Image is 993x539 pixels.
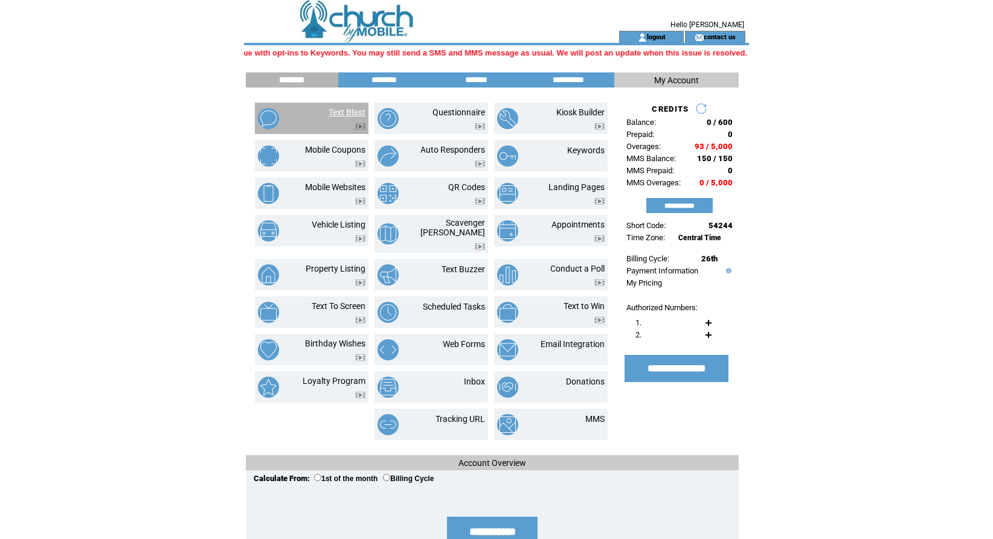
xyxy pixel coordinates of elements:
a: Questionnaire [432,107,485,117]
img: text-to-win.png [497,302,518,323]
span: CREDITS [652,104,689,113]
span: 1. [635,318,641,327]
span: Billing Cycle: [626,254,669,263]
a: Appointments [551,220,605,229]
span: Central Time [678,234,721,242]
img: video.png [475,198,485,205]
img: vehicle-listing.png [258,220,279,241]
img: scavenger-hunt.png [378,223,399,244]
a: MMS [585,414,605,424]
a: Tracking URL [435,414,485,424]
input: Billing Cycle [383,474,390,481]
img: scheduled-tasks.png [378,302,399,323]
span: Authorized Numbers: [626,303,698,312]
a: Landing Pages [548,182,605,192]
a: Loyalty Program [303,376,365,386]
img: video.png [594,123,605,130]
img: loyalty-program.png [258,377,279,398]
a: Scavenger [PERSON_NAME] [420,218,485,237]
img: video.png [594,317,605,324]
a: Mobile Coupons [305,145,365,155]
span: 26th [701,254,718,263]
img: video.png [594,279,605,286]
img: video.png [594,235,605,242]
img: mobile-coupons.png [258,145,279,167]
a: Birthday Wishes [305,339,365,348]
span: Time Zone: [626,233,665,242]
span: 54244 [709,221,733,230]
img: kiosk-builder.png [497,108,518,129]
a: Vehicle Listing [312,220,365,229]
img: keywords.png [497,145,518,167]
a: My Pricing [626,278,662,287]
img: conduct-a-poll.png [497,264,518,285]
a: Text To Screen [312,301,365,311]
a: Text Buzzer [442,264,485,274]
img: mms.png [497,414,518,435]
img: text-to-screen.png [258,302,279,323]
a: QR Codes [448,182,485,192]
img: video.png [355,198,365,205]
img: help.gif [723,268,731,273]
img: text-blast.png [258,108,279,129]
img: text-buzzer.png [378,264,399,285]
span: 2. [635,330,641,339]
img: auto-responders.png [378,145,399,167]
img: video.png [355,317,365,324]
a: Inbox [464,377,485,386]
a: Property Listing [306,264,365,273]
a: Keywords [567,145,605,155]
img: web-forms.png [378,339,399,360]
img: email-integration.png [497,339,518,360]
input: 1st of the month [314,474,321,481]
span: Account Overview [458,458,526,468]
span: Prepaid: [626,130,654,139]
img: donations.png [497,377,518,398]
span: MMS Overages: [626,178,681,187]
img: mobile-websites.png [258,183,279,204]
span: MMS Balance: [626,154,676,163]
a: Payment Information [626,266,698,275]
img: birthday-wishes.png [258,339,279,360]
a: Scheduled Tasks [423,302,485,311]
img: video.png [355,235,365,242]
span: 150 / 150 [697,154,733,163]
img: video.png [475,243,485,250]
img: video.png [594,198,605,205]
a: Donations [566,377,605,386]
label: Billing Cycle [383,474,434,483]
span: 0 [728,166,733,175]
a: Text to Win [564,301,605,311]
img: inbox.png [378,377,399,398]
img: property-listing.png [258,264,279,285]
a: Text Blast [329,107,365,117]
span: Short Code: [626,221,666,230]
span: Hello [PERSON_NAME] [670,21,744,29]
span: 0 / 5,000 [699,178,733,187]
a: contact us [704,33,736,40]
img: video.png [475,161,485,167]
label: 1st of the month [314,474,378,483]
img: tracking-url.png [378,414,399,435]
img: questionnaire.png [378,108,399,129]
span: 0 [728,130,733,139]
img: video.png [475,123,485,130]
img: video.png [355,354,365,361]
a: Conduct a Poll [550,264,605,273]
span: 0 / 600 [707,118,733,127]
a: Web Forms [443,339,485,349]
a: Mobile Websites [305,182,365,192]
img: appointments.png [497,220,518,241]
img: video.png [355,161,365,167]
img: video.png [355,392,365,398]
span: Calculate From: [254,474,310,483]
span: 93 / 5,000 [695,142,733,151]
img: contact_us_icon.gif [695,33,704,42]
span: Balance: [626,118,656,127]
span: My Account [654,75,699,85]
span: Overages: [626,142,661,151]
img: landing-pages.png [497,183,518,204]
img: qr-codes.png [378,183,399,204]
img: video.png [355,123,365,130]
a: Auto Responders [420,145,485,155]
